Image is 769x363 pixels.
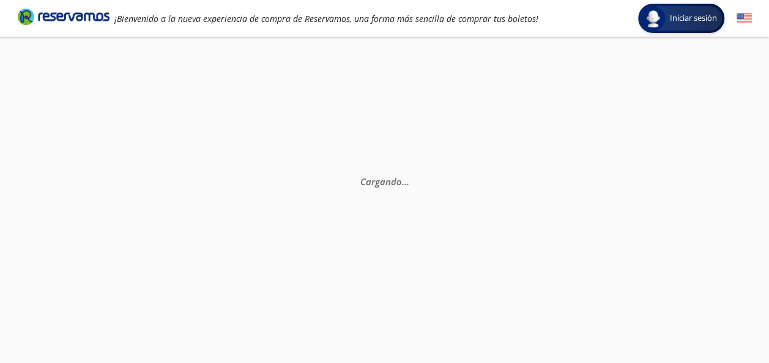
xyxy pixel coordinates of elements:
span: . [407,175,409,188]
em: ¡Bienvenido a la nueva experiencia de compra de Reservamos, una forma más sencilla de comprar tus... [114,13,538,24]
em: Cargando [360,175,409,188]
a: Brand Logo [18,7,110,29]
span: Iniciar sesión [665,12,722,24]
span: . [404,175,407,188]
i: Brand Logo [18,7,110,26]
span: . [402,175,404,188]
button: English [737,11,752,26]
